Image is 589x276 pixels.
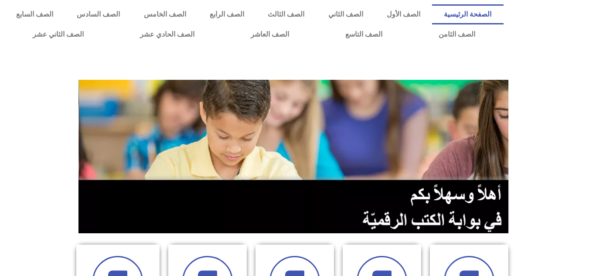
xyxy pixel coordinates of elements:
[4,24,112,44] a: الصف الثاني عشر
[222,24,317,44] a: الصف العاشر
[112,24,222,44] a: الصف الحادي عشر
[410,24,503,44] a: الصف الثامن
[375,4,432,24] a: الصف الأول
[198,4,256,24] a: الصف الرابع
[132,4,198,24] a: الصف الخامس
[256,4,316,24] a: الصف الثالث
[317,4,375,24] a: الصف الثاني
[65,4,132,24] a: الصف السادس
[4,4,65,24] a: الصف السابع
[317,24,410,44] a: الصف التاسع
[432,4,503,24] a: الصفحة الرئيسية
